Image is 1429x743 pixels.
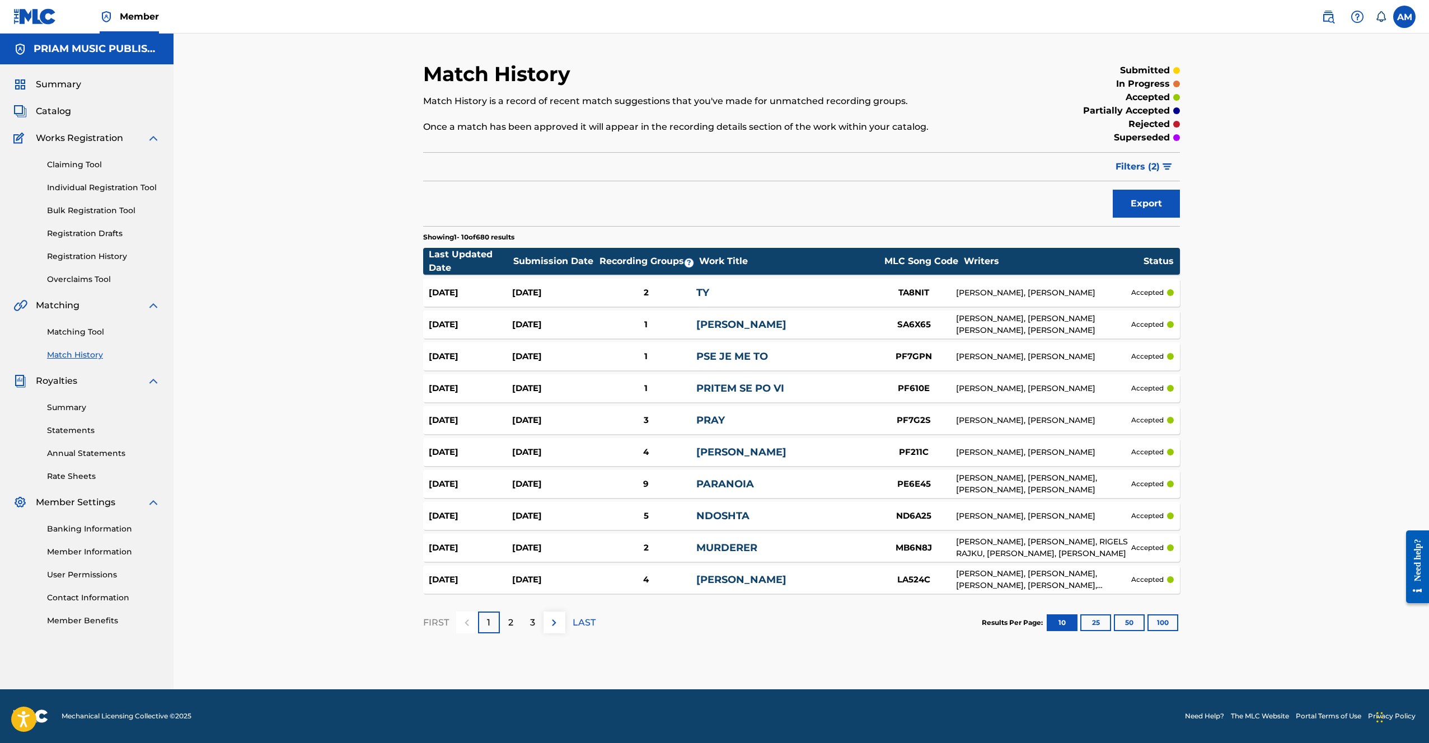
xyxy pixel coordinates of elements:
[1398,522,1429,612] iframe: Resource Center
[956,536,1132,559] div: [PERSON_NAME], [PERSON_NAME], RIGELS RAJKU, [PERSON_NAME], [PERSON_NAME]
[513,255,597,268] div: Submission Date
[964,255,1143,268] div: Writers
[1113,190,1180,218] button: Export
[1144,255,1174,268] div: Status
[596,573,696,586] div: 4
[62,711,191,721] span: Mechanical Licensing Collective © 2025
[429,318,512,331] div: [DATE]
[879,255,963,268] div: MLC Song Code
[120,10,159,23] span: Member
[696,573,786,586] a: [PERSON_NAME]
[956,351,1132,363] div: [PERSON_NAME], [PERSON_NAME]
[512,542,596,554] div: [DATE]
[47,349,160,361] a: Match History
[530,616,535,629] p: 3
[872,318,956,331] div: SA6X65
[34,43,160,55] h5: PRIAM MUSIC PUBLISHING SYNC
[872,414,956,427] div: PF7G2S
[1393,6,1416,28] div: User Menu
[512,350,596,363] div: [DATE]
[13,299,27,312] img: Matching
[872,542,956,554] div: MB6N8J
[47,402,160,413] a: Summary
[696,414,725,426] a: PRAY
[36,105,71,118] span: Catalog
[1351,10,1364,23] img: help
[13,131,28,145] img: Works Registration
[429,248,513,275] div: Last Updated Date
[429,382,512,395] div: [DATE]
[598,255,699,268] div: Recording Groups
[47,569,160,581] a: User Permissions
[429,414,512,427] div: [DATE]
[512,318,596,331] div: [DATE]
[13,78,81,91] a: SummarySummary
[47,228,160,239] a: Registration Drafts
[956,568,1132,591] div: [PERSON_NAME], [PERSON_NAME], [PERSON_NAME], [PERSON_NAME], [PERSON_NAME]
[100,10,113,23] img: Top Rightsholder
[1131,383,1164,393] p: accepted
[423,120,1006,134] p: Once a match has been approved it will appear in the recording details section of the work within...
[429,446,512,459] div: [DATE]
[1126,91,1170,104] p: accepted
[685,258,694,267] span: ?
[47,546,160,558] a: Member Information
[1114,131,1170,144] p: superseded
[982,618,1046,628] p: Results Per Page:
[1116,77,1170,91] p: in progress
[956,287,1132,299] div: [PERSON_NAME], [PERSON_NAME]
[13,105,27,118] img: Catalog
[1373,689,1429,743] iframe: Chat Widget
[1296,711,1361,721] a: Portal Terms of Use
[596,318,696,331] div: 1
[547,616,561,629] img: right
[1080,614,1111,631] button: 25
[47,159,160,171] a: Claiming Tool
[1047,614,1077,631] button: 10
[429,510,512,523] div: [DATE]
[47,592,160,604] a: Contact Information
[1131,447,1164,457] p: accepted
[696,510,749,522] a: NDOSHTA
[512,446,596,459] div: [DATE]
[1131,511,1164,521] p: accepted
[512,510,596,523] div: [DATE]
[13,374,27,388] img: Royalties
[423,232,514,242] p: Showing 1 - 10 of 680 results
[1317,6,1339,28] a: Public Search
[13,496,27,509] img: Member Settings
[872,286,956,299] div: TA8NIT
[13,43,27,56] img: Accounts
[696,382,784,394] a: PRITEM SE PO VI
[956,472,1132,496] div: [PERSON_NAME], [PERSON_NAME], [PERSON_NAME], [PERSON_NAME]
[47,448,160,459] a: Annual Statements
[429,478,512,491] div: [DATE]
[872,382,956,395] div: PF610E
[696,478,754,490] a: PARANOIA
[956,415,1132,426] div: [PERSON_NAME], [PERSON_NAME]
[696,286,709,299] a: TY
[36,374,77,388] span: Royalties
[36,496,115,509] span: Member Settings
[1114,614,1145,631] button: 50
[47,251,160,262] a: Registration History
[596,414,696,427] div: 3
[47,274,160,285] a: Overclaims Tool
[1131,288,1164,298] p: accepted
[1147,614,1178,631] button: 100
[47,471,160,482] a: Rate Sheets
[696,542,757,554] a: MURDERER
[872,350,956,363] div: PF7GPN
[47,182,160,194] a: Individual Registration Tool
[1116,160,1160,173] span: Filters ( 2 )
[36,299,79,312] span: Matching
[13,78,27,91] img: Summary
[956,313,1132,336] div: [PERSON_NAME], [PERSON_NAME] [PERSON_NAME], [PERSON_NAME]
[512,478,596,491] div: [DATE]
[13,105,71,118] a: CatalogCatalog
[1131,543,1164,553] p: accepted
[596,382,696,395] div: 1
[36,131,123,145] span: Works Registration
